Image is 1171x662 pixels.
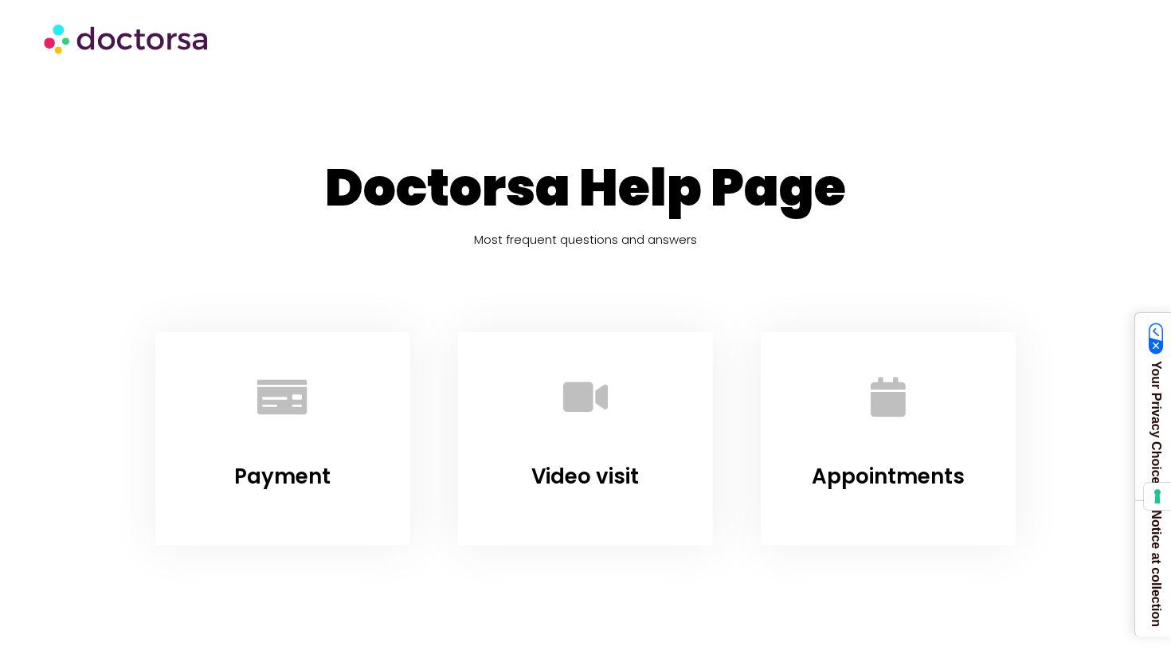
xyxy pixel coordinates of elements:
[131,227,1040,253] h5: Most frequent questions and answers
[239,353,327,441] a: Payment
[812,462,965,491] a: Appointments
[234,462,331,491] a: Payment
[1144,483,1171,510] button: Your consent preferences for tracking technologies
[1149,323,1164,355] img: California Consumer Privacy Act (CCPA) Opt-Out Icon
[844,353,932,441] a: Appointments
[542,353,629,441] a: Video visit
[131,157,1040,219] h1: Doctorsa Help Page
[531,462,639,491] a: Video visit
